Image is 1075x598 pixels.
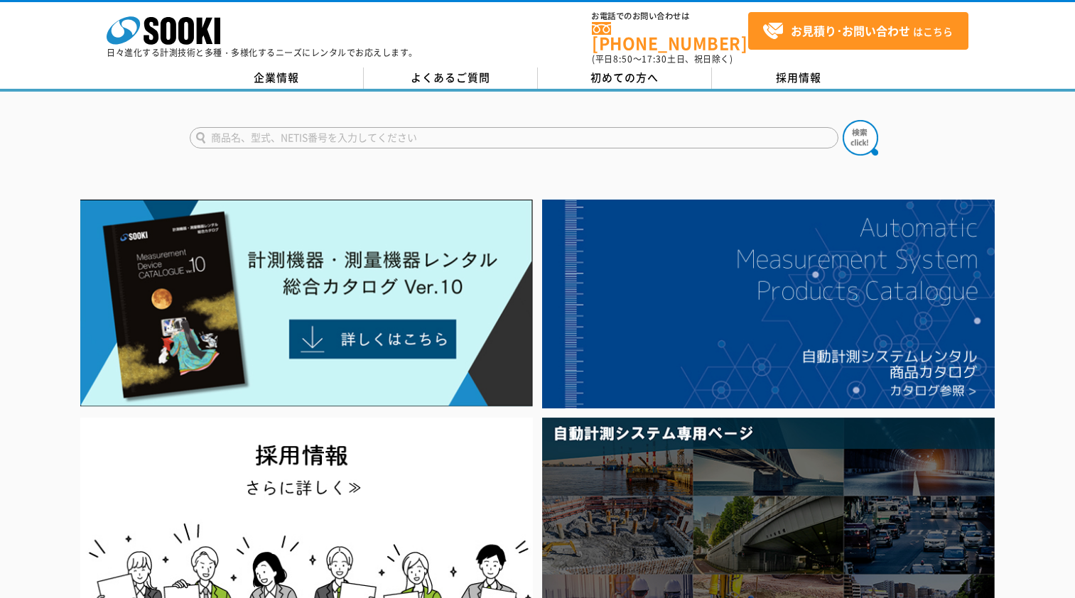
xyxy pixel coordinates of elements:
span: お電話でのお問い合わせは [592,12,748,21]
img: Catalog Ver10 [80,200,533,407]
a: よくあるご質問 [364,67,538,89]
a: 企業情報 [190,67,364,89]
span: (平日 ～ 土日、祝日除く) [592,53,733,65]
p: 日々進化する計測技術と多種・多様化するニーズにレンタルでお応えします。 [107,48,418,57]
span: 初めての方へ [590,70,659,85]
span: 8:50 [613,53,633,65]
strong: お見積り･お問い合わせ [791,22,910,39]
a: [PHONE_NUMBER] [592,22,748,51]
span: はこちら [762,21,953,42]
a: お見積り･お問い合わせはこちら [748,12,968,50]
img: 自動計測システムカタログ [542,200,995,408]
span: 17:30 [642,53,667,65]
a: 初めての方へ [538,67,712,89]
input: 商品名、型式、NETIS番号を入力してください [190,127,838,148]
a: 採用情報 [712,67,886,89]
img: btn_search.png [843,120,878,156]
